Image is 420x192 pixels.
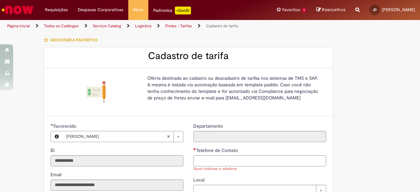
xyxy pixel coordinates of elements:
[45,7,68,13] span: Requisições
[302,8,306,13] span: 1
[86,81,107,102] img: Cadastro de tarifa
[93,23,121,29] a: Service Catalog
[135,23,151,29] a: Logistica
[44,23,79,29] a: Todos os Catálogos
[51,172,63,178] span: Somente leitura - Email
[63,131,183,142] a: [PERSON_NAME]Limpar campo Favorecido
[51,155,183,166] input: ID
[78,7,123,13] span: Despesas Corporativas
[206,23,238,29] a: Cadastro de tarifa
[1,3,34,16] img: ServiceNow
[373,8,377,12] span: JD
[51,147,56,154] label: Somente leitura - ID
[51,123,53,126] span: Obrigatório Preenchido
[5,20,275,32] ul: Trilhas de página
[322,7,346,13] span: Rascunhos
[7,23,30,29] a: Página inicial
[193,155,326,166] input: Telefone de Contato
[163,131,173,142] abbr: Limpar campo Favorecido
[51,51,326,61] h2: Cadastro de tarifa
[193,148,196,150] span: Necessários
[53,123,77,129] span: Necessários - Favorecido
[282,7,300,13] span: Favoritos
[193,177,206,183] span: Local
[165,23,192,29] a: Fretes - Tarifas
[153,7,191,14] div: Padroniza
[193,131,326,142] input: Departamento
[175,7,191,14] p: +GenAi
[51,131,63,142] button: Favorecido, Visualizar este registro Julia DosReis
[193,123,224,129] label: Somente leitura - Departamento
[51,171,63,178] label: Somente leitura - Email
[382,7,415,12] span: [PERSON_NAME]
[50,37,97,43] span: Adicionar a Favoritos
[193,166,326,172] div: Favor informar o telefone!
[66,131,167,142] span: [PERSON_NAME]
[51,180,183,191] input: Email
[316,7,346,13] a: Rascunhos
[133,7,143,13] span: More
[44,33,101,47] button: Adicionar a Favoritos
[147,75,321,101] p: Oferta destinada ao cadastro ou descadastro de tarifas nos sistemas de TMS e SAP. A mesma é trata...
[196,147,239,153] span: Telefone de Contato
